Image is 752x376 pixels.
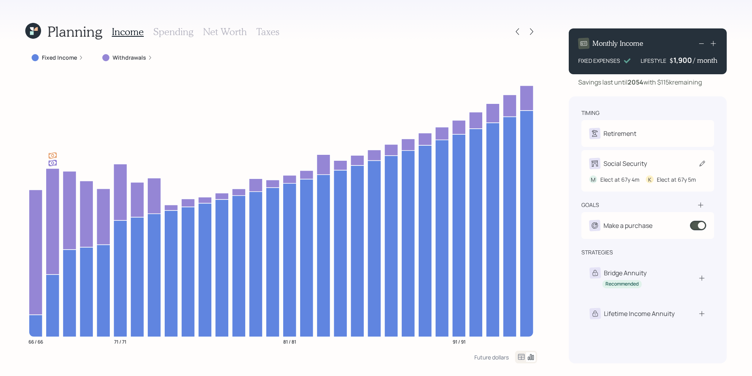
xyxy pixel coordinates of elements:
div: timing [581,109,600,117]
div: LIFESTYLE [641,56,666,65]
h3: Income [112,26,144,38]
div: M [589,175,597,184]
tspan: 91 / 91 [453,338,466,345]
tspan: 71 / 71 [114,338,126,345]
h3: Spending [153,26,194,38]
h4: / month [693,56,717,65]
h3: Net Worth [203,26,247,38]
h4: Monthly Income [592,39,643,48]
div: 1,900 [673,55,693,65]
tspan: 81 / 81 [283,338,296,345]
div: Savings last until with $115k remaining [578,77,702,87]
div: strategies [581,248,613,256]
div: Make a purchase [603,221,652,230]
div: Bridge Annuity [604,268,647,278]
label: Fixed Income [42,54,77,62]
div: Lifetime Income Annuity [604,309,675,318]
div: Future dollars [474,353,509,361]
div: FIXED EXPENSES [578,56,620,65]
div: Recommended [605,281,639,288]
div: Elect at 67y 4m [600,175,639,184]
label: Withdrawals [113,54,146,62]
b: 2054 [628,78,643,86]
h3: Taxes [256,26,279,38]
div: goals [581,201,599,209]
div: Retirement [603,129,636,138]
div: Elect at 67y 5m [657,175,696,184]
h4: $ [669,56,673,65]
h1: Planning [47,23,102,40]
div: K [646,175,654,184]
tspan: 66 / 66 [28,338,43,345]
div: Social Security [603,159,647,168]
